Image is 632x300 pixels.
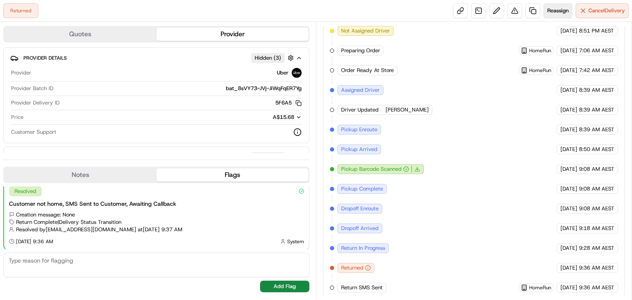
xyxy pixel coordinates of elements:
span: Cancel Delivery [588,7,625,14]
span: [DATE] [560,185,577,193]
span: 9:28 AM AEST [579,244,614,252]
span: Order Ready At Store [341,67,394,74]
span: 8:39 AM AEST [579,86,614,94]
span: [DATE] [560,146,577,153]
img: uber-new-logo.jpeg [292,68,302,78]
span: Dropoff Enroute [341,205,379,212]
span: Resolved by [EMAIL_ADDRESS][DOMAIN_NAME] [16,226,136,233]
button: Flags [156,168,309,181]
span: Return SMS Sent [341,284,383,291]
button: 5F6A5 [275,99,302,107]
span: [DATE] [560,284,577,291]
button: Provider DetailsHidden (3) [10,51,302,65]
div: Customer not home, SMS Sent to Customer, Awaiting Callback [9,200,304,208]
span: Provider Details [23,55,67,61]
span: Customer Support [11,128,56,136]
span: Dropoff Arrived [341,225,379,232]
button: Reassign [544,3,572,18]
button: A$15.68 [229,114,302,121]
button: Add Flag [260,281,309,292]
span: Hidden ( 3 ) [255,54,281,62]
span: Creation message: None [16,211,75,219]
button: Provider [156,28,309,41]
span: Return In Progress [341,244,385,252]
span: Return Complete | Delivery Status Transition [16,219,121,226]
span: Preparing Order [341,47,380,54]
span: Provider Delivery ID [11,99,60,107]
span: Driver Updated [341,106,379,114]
span: 7:42 AM AEST [579,67,614,74]
span: HomeRun [529,67,551,74]
span: Pickup Arrived [341,146,377,153]
span: bat_8sVY73-JVj-JiWqFqER7Yg [226,85,302,92]
span: Provider [11,69,31,77]
span: 8:50 AM AEST [579,146,614,153]
span: 9:08 AM AEST [579,185,614,193]
span: Not Assigned Driver [341,27,390,35]
span: at [DATE] 9:37 AM [138,226,182,233]
span: 9:18 AM AEST [579,225,614,232]
span: A$15.68 [273,114,294,121]
span: [DATE] [560,165,577,173]
span: 9:36 AM AEST [579,264,614,272]
span: [PERSON_NAME] [386,106,429,114]
span: HomeRun [529,47,551,54]
span: 9:08 AM AEST [579,205,614,212]
span: Pickup Complete [341,185,383,193]
span: Pickup Enroute [341,126,377,133]
span: [DATE] [560,47,577,54]
span: 8:39 AM AEST [579,106,614,114]
span: 9:36 AM AEST [579,284,614,291]
span: Price [11,114,23,121]
div: Resolved [9,186,42,196]
span: Uber [277,69,288,77]
span: [DATE] 9:36 AM [16,238,53,245]
span: [DATE] [560,264,577,272]
span: [DATE] [560,244,577,252]
span: Provider Batch ID [11,85,53,92]
span: [DATE] [560,67,577,74]
button: Pickup Barcode Scanned [341,165,409,173]
span: 7:06 AM AEST [579,47,614,54]
span: [DATE] [560,205,577,212]
span: Returned [341,264,363,272]
span: Pickup Barcode Scanned [341,165,402,173]
span: [DATE] [560,126,577,133]
span: 8:39 AM AEST [579,126,614,133]
button: CancelDelivery [576,3,629,18]
span: [DATE] [560,225,577,232]
button: Notes [4,168,156,181]
span: [DATE] [560,86,577,94]
span: 8:51 PM AEST [579,27,614,35]
button: Hidden (3) [251,53,296,63]
span: Reassign [547,7,569,14]
span: HomeRun [529,284,551,291]
span: 9:08 AM AEST [579,165,614,173]
span: System [287,238,304,245]
button: HomeRun [521,284,551,291]
span: [DATE] [560,106,577,114]
span: [DATE] [560,27,577,35]
span: Assigned Driver [341,86,380,94]
button: Quotes [4,28,156,41]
